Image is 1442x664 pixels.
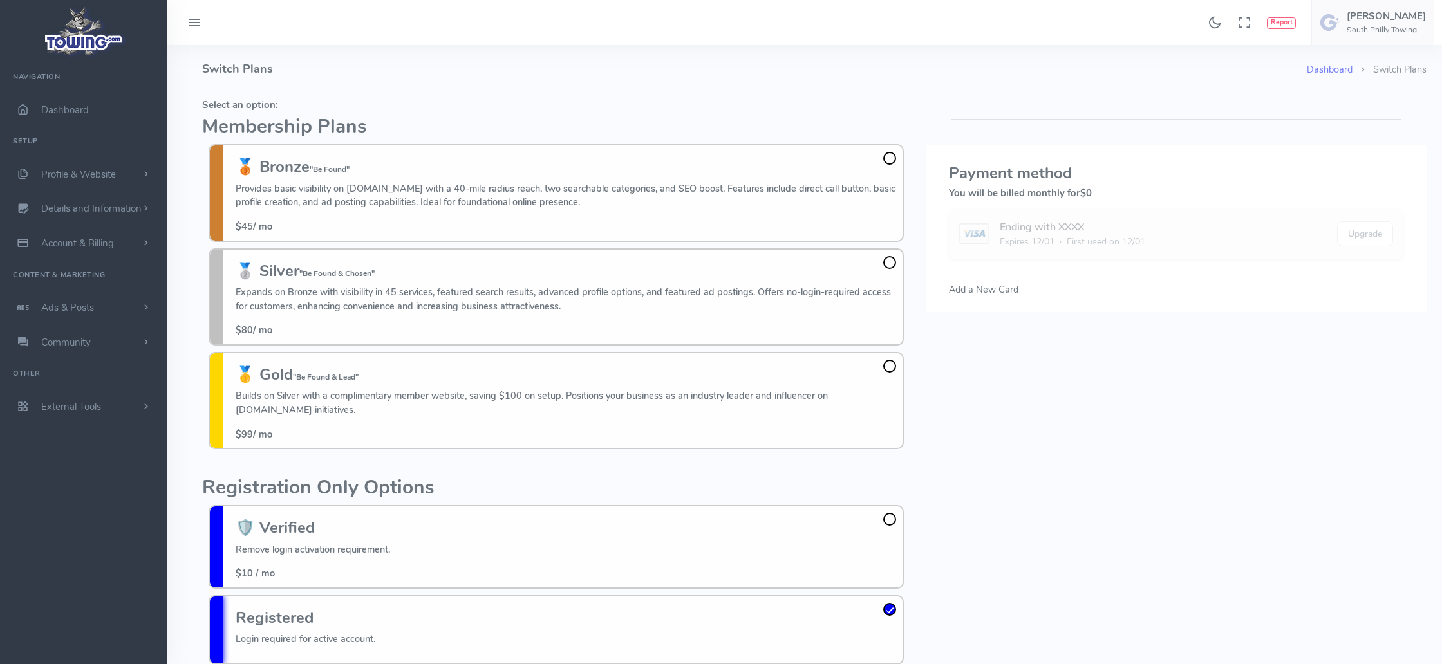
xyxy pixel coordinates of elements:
[1320,12,1340,33] img: user-image
[236,428,272,441] span: / mo
[310,164,350,174] small: "Be Found"
[41,168,116,181] span: Profile & Website
[236,428,253,441] span: $99
[41,301,94,314] span: Ads & Posts
[949,188,1404,198] h5: You will be billed monthly for
[236,182,896,210] p: Provides basic visibility on [DOMAIN_NAME] with a 40-mile radius reach, two searchable categories...
[236,543,390,557] p: Remove login activation requirement.
[1267,17,1296,29] button: Report
[41,400,101,413] span: External Tools
[236,324,253,337] span: $80
[1000,219,1145,235] div: Ending with XXXX
[202,100,910,110] h5: Select an option:
[1000,235,1054,248] span: Expires 12/01
[299,268,375,279] small: "Be Found & Chosen"
[41,203,142,216] span: Details and Information
[236,567,275,580] span: $10 / mo
[1067,235,1145,248] span: First used on 12/01
[236,366,896,383] h3: 🥇 Gold
[236,220,272,233] span: / mo
[202,477,910,499] h2: Registration Only Options
[949,165,1404,181] h3: Payment method
[1080,187,1092,199] span: $0
[236,263,896,279] h3: 🥈 Silver
[202,116,910,138] h2: Membership Plans
[41,336,91,349] span: Community
[1060,235,1062,248] span: ·
[236,324,272,337] span: / mo
[1307,63,1353,76] a: Dashboard
[236,220,253,233] span: $45
[41,4,127,59] img: logo
[41,104,89,116] span: Dashboard
[959,223,989,244] img: card image
[236,609,375,626] h3: Registered
[41,237,114,250] span: Account & Billing
[1347,11,1426,21] h5: [PERSON_NAME]
[293,372,359,382] small: "Be Found & Lead"
[236,389,896,417] p: Builds on Silver with a complimentary member website, saving $100 on setup. Positions your busine...
[1347,26,1426,34] h6: South Philly Towing
[1353,63,1427,77] li: Switch Plans
[202,45,1307,93] h4: Switch Plans
[236,286,896,313] p: Expands on Bronze with visibility in 45 services, featured search results, advanced profile optio...
[949,283,1018,296] span: Add a New Card
[1337,221,1393,246] button: Upgrade
[236,158,896,175] h3: 🥉 Bronze
[236,519,390,536] h3: 🛡️ Verified
[236,632,375,647] p: Login required for active account.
